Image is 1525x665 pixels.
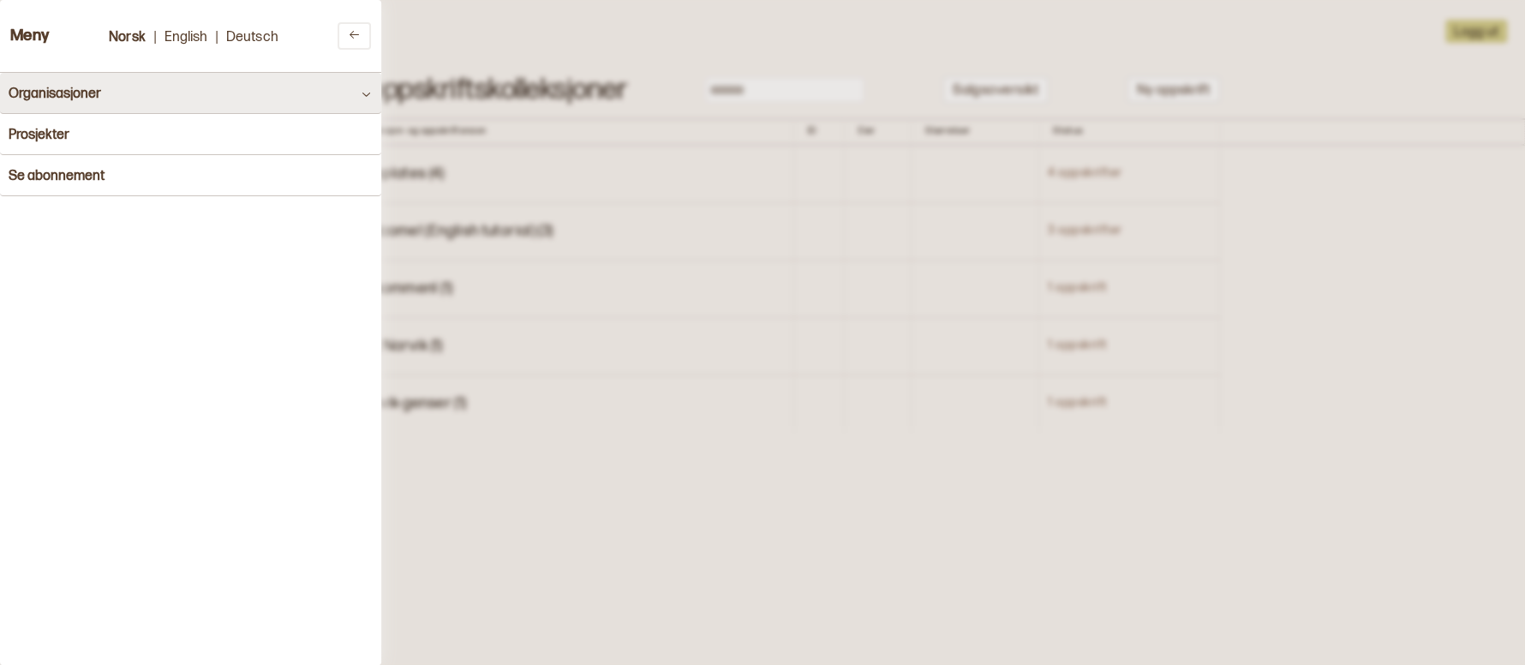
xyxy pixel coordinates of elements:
h4: Organisasjoner [9,86,101,102]
div: | | [100,25,286,48]
button: English [156,25,216,48]
button: Norsk [100,25,153,48]
h4: Se abonnement [9,168,105,184]
h4: Prosjekter [9,127,69,143]
button: Deutsch [218,25,286,48]
h3: Meny [10,27,50,45]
